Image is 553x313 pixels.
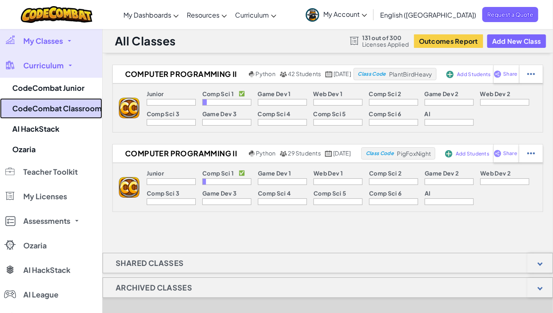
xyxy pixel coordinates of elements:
[487,34,546,48] button: Add New Class
[123,11,171,19] span: My Dashboards
[313,170,343,176] p: Web Dev 1
[527,70,535,78] img: IconStudentEllipsis.svg
[258,170,291,176] p: Game Dev 1
[389,70,432,78] span: PlantBirdHeavy
[369,190,401,196] p: Comp Sci 6
[280,71,287,77] img: MultipleUsers.png
[425,90,459,97] p: Game Dev 2
[23,62,64,69] span: Curriculum
[503,151,517,156] span: Share
[147,170,164,176] p: Junior
[113,147,247,160] h2: Computer Programming II
[119,98,139,118] img: logo
[256,149,275,157] span: Python
[380,11,476,19] span: English ([GEOGRAPHIC_DATA])
[397,150,431,157] span: PigFoxNight
[313,190,346,196] p: Comp Sci 5
[456,151,489,156] span: Add Students
[313,90,343,97] p: Web Dev 1
[527,150,535,157] img: IconStudentEllipsis.svg
[425,110,431,117] p: AI
[202,90,234,97] p: Comp Sci 1
[202,170,234,176] p: Comp Sci 1
[115,33,176,49] h1: All Classes
[288,149,321,157] span: 29 Students
[258,110,291,117] p: Comp Sci 4
[23,291,58,298] span: AI League
[23,217,70,225] span: Assessments
[503,72,517,77] span: Share
[113,68,354,80] a: Computer Programming II Python 42 Students [DATE]
[187,11,219,19] span: Resources
[249,71,255,77] img: python.png
[358,72,386,77] span: Class Code
[183,4,231,26] a: Resources
[23,266,70,274] span: AI HackStack
[235,11,269,19] span: Curriculum
[21,6,92,23] img: CodeCombat logo
[376,4,480,26] a: English ([GEOGRAPHIC_DATA])
[119,4,183,26] a: My Dashboards
[103,253,197,273] h1: Shared Classes
[480,170,510,176] p: Web Dev 2
[369,170,401,176] p: Comp Sci 2
[446,71,454,78] img: IconAddStudents.svg
[425,170,459,176] p: Game Dev 2
[103,277,205,298] h1: Archived Classes
[457,72,490,77] span: Add Students
[334,70,351,77] span: [DATE]
[480,90,510,97] p: Web Dev 2
[113,68,247,80] h2: Computer Programming II
[231,4,280,26] a: Curriculum
[202,110,237,117] p: Game Dev 3
[425,190,431,196] p: AI
[325,71,333,77] img: calendar.svg
[313,110,346,117] p: Comp Sci 5
[113,147,361,160] a: Computer Programming II Python 29 Students [DATE]
[147,90,164,97] p: Junior
[362,34,409,41] span: 131 out of 300
[119,177,139,198] img: logo
[325,151,332,157] img: calendar.svg
[147,190,179,196] p: Comp Sci 3
[362,41,409,47] span: Licenses Applied
[249,151,255,157] img: python.png
[414,34,483,48] button: Outcomes Report
[302,2,371,27] a: My Account
[23,242,47,249] span: Ozaria
[482,7,538,22] a: Request a Quote
[23,193,67,200] span: My Licenses
[366,151,394,156] span: Class Code
[280,151,287,157] img: MultipleUsers.png
[23,37,63,45] span: My Classes
[306,8,319,22] img: avatar
[445,150,452,158] img: IconAddStudents.svg
[202,190,237,196] p: Game Dev 3
[147,110,179,117] p: Comp Sci 3
[369,110,401,117] p: Comp Sci 6
[494,150,502,157] img: IconShare_Purple.svg
[494,70,502,78] img: IconShare_Purple.svg
[239,90,245,97] p: ✅
[258,90,291,97] p: Game Dev 1
[258,190,291,196] p: Comp Sci 4
[239,170,245,176] p: ✅
[369,90,401,97] p: Comp Sci 2
[333,149,351,157] span: [DATE]
[323,10,367,18] span: My Account
[23,168,78,176] span: Teacher Toolkit
[288,70,321,77] span: 42 Students
[256,70,275,77] span: Python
